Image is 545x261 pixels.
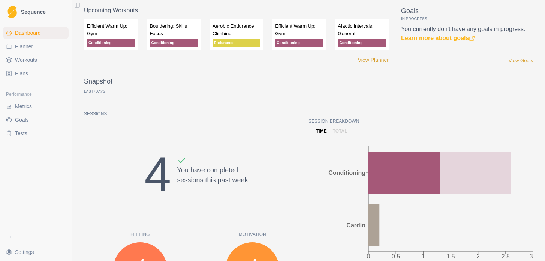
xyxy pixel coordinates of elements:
[3,40,69,52] a: Planner
[84,110,308,117] p: Sessions
[333,128,347,134] p: total
[328,170,365,176] tspan: Conditioning
[3,88,69,100] div: Performance
[213,39,260,47] p: Endurance
[3,54,69,66] a: Workouts
[15,70,28,77] span: Plans
[367,253,370,260] tspan: 0
[150,22,197,37] p: Bouldering: Skills Focus
[3,127,69,139] a: Tests
[338,39,386,47] p: Conditioning
[213,22,260,37] p: Aerobic Endurance Climbing
[15,43,33,50] span: Planner
[275,39,323,47] p: Conditioning
[84,6,389,15] p: Upcoming Workouts
[392,253,400,260] tspan: 0.5
[177,156,248,210] div: You have completed sessions this past week
[422,253,425,260] tspan: 1
[3,27,69,39] a: Dashboard
[338,22,386,37] p: Alactic Intervals: General
[308,118,533,125] p: Session Breakdown
[502,253,510,260] tspan: 2.5
[144,138,171,210] div: 4
[87,22,135,37] p: Efficient Warm Up: Gym
[275,22,323,37] p: Efficient Warm Up: Gym
[401,25,533,43] p: You currently don't have any goals in progress.
[84,76,112,87] p: Snapshot
[401,16,533,22] p: In Progress
[7,6,17,18] img: Logo
[346,222,365,228] tspan: Cardio
[84,89,105,94] p: Last Days
[87,39,135,47] p: Conditioning
[15,130,27,137] span: Tests
[196,231,309,238] p: Motivation
[15,103,32,110] span: Metrics
[15,116,29,124] span: Goals
[3,67,69,79] a: Plans
[3,114,69,126] a: Goals
[15,56,37,64] span: Workouts
[84,231,196,238] p: Feeling
[93,89,96,94] span: 7
[3,100,69,112] a: Metrics
[150,39,197,47] p: Conditioning
[476,253,480,260] tspan: 2
[15,29,41,37] span: Dashboard
[508,57,533,64] a: View Goals
[401,35,475,41] a: Learn more about goals
[3,3,69,21] a: LogoSequence
[446,253,455,260] tspan: 1.5
[358,56,389,64] a: View Planner
[401,6,533,16] p: Goals
[316,128,327,134] p: time
[3,246,69,258] button: Settings
[530,253,533,260] tspan: 3
[21,9,46,15] span: Sequence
